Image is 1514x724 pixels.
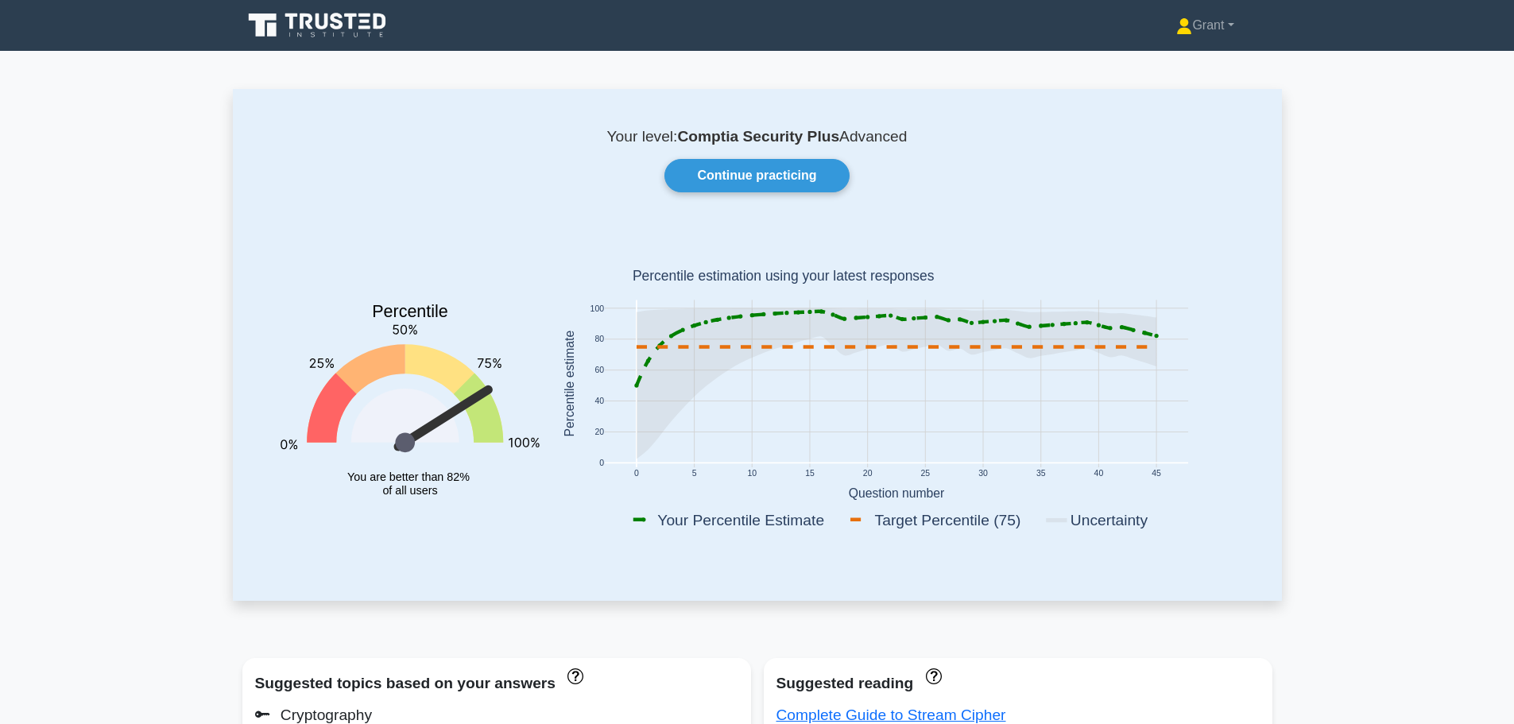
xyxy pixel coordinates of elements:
[978,470,988,478] text: 30
[1094,470,1103,478] text: 40
[594,397,604,406] text: 40
[1036,470,1045,478] text: 35
[633,470,638,478] text: 0
[776,707,1006,723] a: Complete Guide to Stream Cipher
[805,470,815,478] text: 15
[1138,10,1272,41] a: Grant
[664,159,849,192] a: Continue practicing
[382,484,437,497] tspan: of all users
[747,470,757,478] text: 10
[632,269,934,285] text: Percentile estimation using your latest responses
[590,304,604,313] text: 100
[372,303,448,322] text: Percentile
[562,331,575,437] text: Percentile estimate
[347,470,470,483] tspan: You are better than 82%
[776,671,1260,696] div: Suggested reading
[920,470,930,478] text: 25
[1152,470,1161,478] text: 45
[594,335,604,344] text: 80
[921,667,941,683] a: These concepts have been answered less than 50% correct. The guides disapear when you answer ques...
[255,671,738,696] div: Suggested topics based on your answers
[563,667,583,683] a: These topics have been answered less than 50% correct. Topics disapear when you answer questions ...
[271,127,1244,146] p: Your level: Advanced
[594,428,604,437] text: 20
[594,366,604,375] text: 60
[599,459,604,468] text: 0
[677,128,839,145] b: Comptia Security Plus
[862,470,872,478] text: 20
[691,470,696,478] text: 5
[848,486,944,500] text: Question number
